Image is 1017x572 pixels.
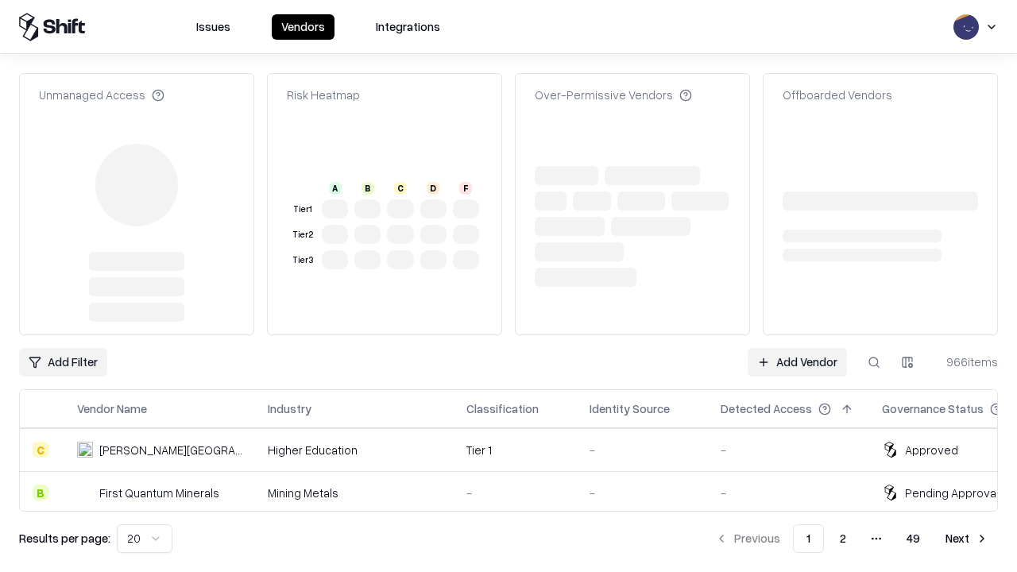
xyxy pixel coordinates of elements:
[366,14,450,40] button: Integrations
[33,442,48,458] div: C
[721,400,812,417] div: Detected Access
[19,348,107,377] button: Add Filter
[99,485,219,501] div: First Quantum Minerals
[290,203,315,216] div: Tier 1
[827,524,859,553] button: 2
[77,485,93,500] img: First Quantum Minerals
[936,524,998,553] button: Next
[535,87,692,103] div: Over-Permissive Vendors
[783,87,892,103] div: Offboarded Vendors
[894,524,933,553] button: 49
[590,400,670,417] div: Identity Source
[882,400,984,417] div: Governance Status
[99,442,242,458] div: [PERSON_NAME][GEOGRAPHIC_DATA]
[905,442,958,458] div: Approved
[459,182,472,195] div: F
[329,182,342,195] div: A
[39,87,164,103] div: Unmanaged Access
[268,400,311,417] div: Industry
[187,14,240,40] button: Issues
[466,442,564,458] div: Tier 1
[590,485,695,501] div: -
[466,485,564,501] div: -
[77,442,93,458] img: Reichman University
[590,442,695,458] div: -
[721,442,857,458] div: -
[934,354,998,370] div: 966 items
[272,14,334,40] button: Vendors
[466,400,539,417] div: Classification
[905,485,999,501] div: Pending Approval
[721,485,857,501] div: -
[362,182,374,195] div: B
[19,530,110,547] p: Results per page:
[290,253,315,267] div: Tier 3
[33,485,48,500] div: B
[290,228,315,242] div: Tier 2
[268,485,441,501] div: Mining Metals
[748,348,847,377] a: Add Vendor
[427,182,439,195] div: D
[287,87,360,103] div: Risk Heatmap
[706,524,998,553] nav: pagination
[268,442,441,458] div: Higher Education
[394,182,407,195] div: C
[77,400,147,417] div: Vendor Name
[793,524,824,553] button: 1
